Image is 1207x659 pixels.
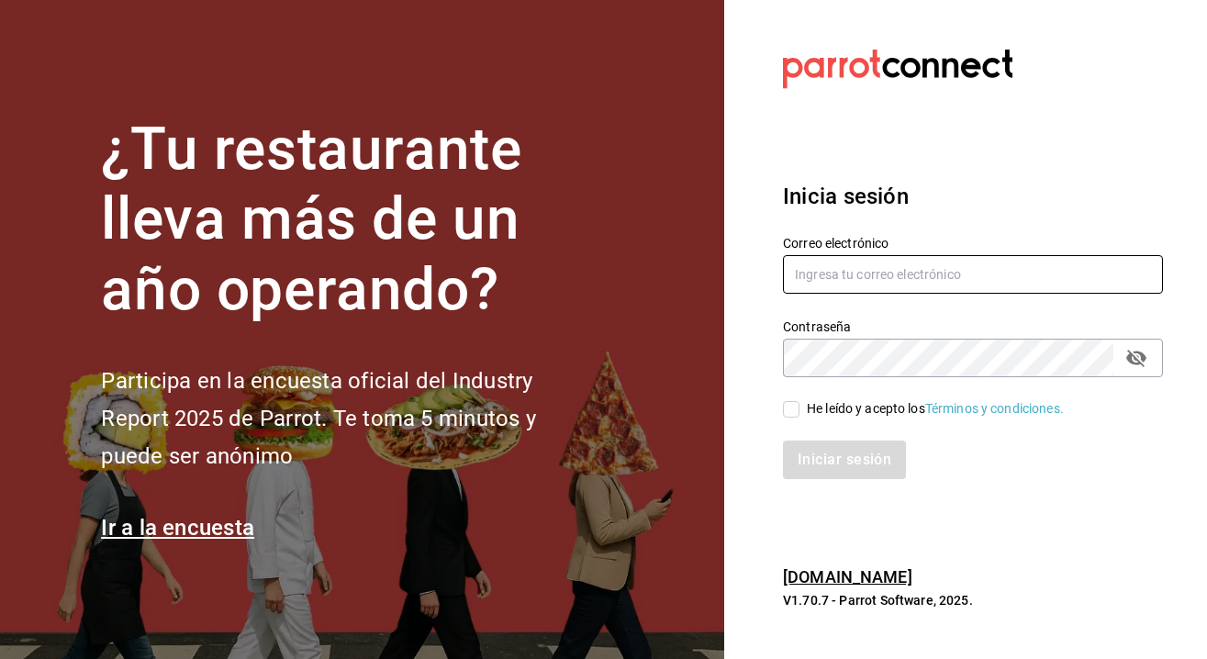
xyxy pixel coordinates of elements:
a: Términos y condiciones. [925,401,1064,416]
p: V1.70.7 - Parrot Software, 2025. [783,591,1163,609]
label: Correo electrónico [783,236,1163,249]
div: He leído y acepto los [807,399,1064,419]
input: Ingresa tu correo electrónico [783,255,1163,294]
button: passwordField [1121,342,1152,374]
a: Ir a la encuesta [101,515,254,541]
h3: Inicia sesión [783,180,1163,213]
h1: ¿Tu restaurante lleva más de un año operando? [101,115,597,326]
a: [DOMAIN_NAME] [783,567,912,586]
h2: Participa en la encuesta oficial del Industry Report 2025 de Parrot. Te toma 5 minutos y puede se... [101,363,597,475]
label: Contraseña [783,319,1163,332]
